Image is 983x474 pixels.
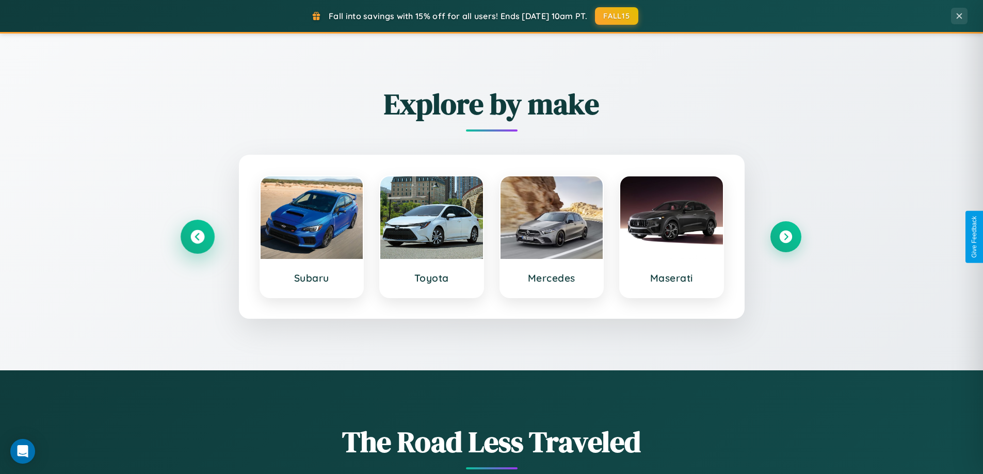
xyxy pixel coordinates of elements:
[595,7,638,25] button: FALL15
[271,272,353,284] h3: Subaru
[329,11,587,21] span: Fall into savings with 15% off for all users! Ends [DATE] 10am PT.
[10,439,35,464] div: Open Intercom Messenger
[971,216,978,258] div: Give Feedback
[511,272,593,284] h3: Mercedes
[182,422,801,462] h1: The Road Less Traveled
[182,84,801,124] h2: Explore by make
[391,272,473,284] h3: Toyota
[631,272,713,284] h3: Maserati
